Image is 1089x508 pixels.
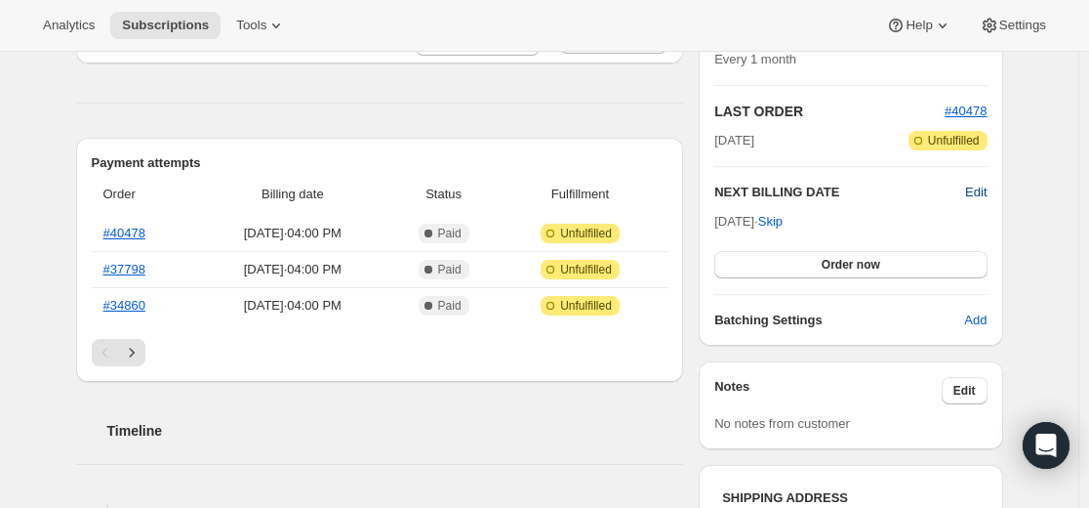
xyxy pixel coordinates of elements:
a: #40478 [103,226,145,240]
button: Help [874,12,963,39]
span: Unfulfilled [560,298,612,314]
span: Paid [438,226,462,241]
a: #37798 [103,262,145,276]
span: [DATE] · 04:00 PM [202,260,383,279]
span: Paid [438,298,462,314]
h2: Payment attempts [92,153,668,173]
h3: SHIPPING ADDRESS [722,488,979,508]
button: Settings [968,12,1058,39]
span: Skip [758,212,783,232]
span: [DATE] · [714,214,783,229]
span: Edit [953,383,976,399]
button: Next [118,339,145,366]
button: Subscriptions [110,12,221,39]
span: Status [394,185,492,204]
h6: Batching Settings [714,311,964,330]
span: Unfulfilled [560,262,612,277]
h3: Notes [714,377,942,404]
h2: LAST ORDER [714,102,945,121]
span: Order now [822,257,880,273]
span: Paid [438,262,462,277]
button: Tools [224,12,298,39]
span: Help [906,18,932,33]
button: Analytics [31,12,106,39]
span: [DATE] · 04:00 PM [202,224,383,243]
a: #40478 [945,104,987,118]
span: Settings [999,18,1046,33]
button: Edit [942,377,988,404]
h2: NEXT BILLING DATE [714,183,965,202]
h2: Timeline [107,421,684,441]
div: Open Intercom Messenger [1023,422,1069,469]
button: Add [952,305,998,336]
span: Fulfillment [504,185,656,204]
span: [DATE] · 04:00 PM [202,296,383,316]
span: Every 1 month [714,52,796,66]
th: Order [92,173,197,216]
span: Unfulfilled [928,133,980,148]
nav: Pagination [92,339,668,366]
span: Billing date [202,185,383,204]
span: No notes from customer [714,416,850,431]
span: Tools [236,18,266,33]
a: #34860 [103,298,145,313]
span: Analytics [43,18,95,33]
span: Unfulfilled [560,226,612,241]
button: Edit [965,183,987,202]
span: Add [964,311,987,330]
span: [DATE] [714,131,754,150]
button: Order now [714,251,987,278]
span: Subscriptions [122,18,209,33]
button: Skip [746,206,794,237]
button: #40478 [945,102,987,121]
